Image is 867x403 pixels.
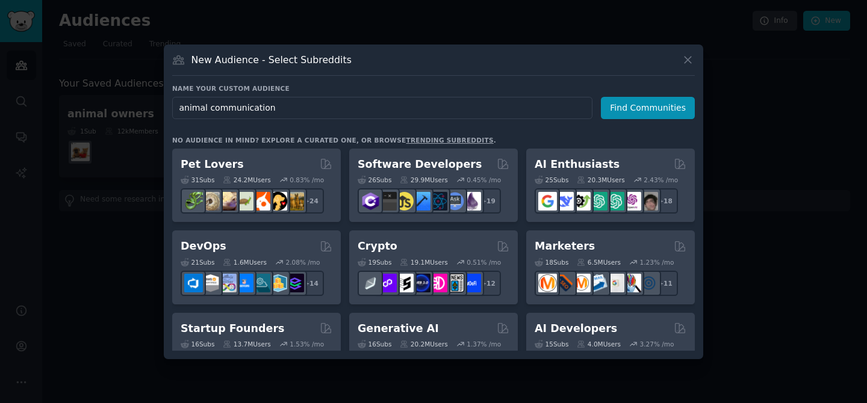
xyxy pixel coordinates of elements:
img: CryptoNews [446,274,464,292]
img: googleads [606,274,624,292]
img: reactnative [429,192,447,211]
img: ethstaker [395,274,414,292]
img: iOSProgramming [412,192,430,211]
img: leopardgeckos [218,192,237,211]
div: 31 Sub s [181,176,214,184]
div: 16 Sub s [358,340,391,348]
div: 29.9M Users [400,176,447,184]
input: Pick a short name, like "Digital Marketers" or "Movie-Goers" [172,97,592,119]
img: platformengineering [252,274,270,292]
img: Emailmarketing [589,274,608,292]
img: learnjavascript [395,192,414,211]
img: defi_ [462,274,481,292]
div: No audience in mind? Explore a curated one, or browse . [172,136,496,144]
div: + 12 [476,271,501,296]
h2: AI Developers [535,321,617,336]
h2: Generative AI [358,321,439,336]
h2: Pet Lovers [181,157,244,172]
img: chatgpt_promptDesign [589,192,608,211]
img: herpetology [184,192,203,211]
div: 24.2M Users [223,176,270,184]
div: 20.3M Users [577,176,624,184]
div: 13.7M Users [223,340,270,348]
div: 6.5M Users [577,258,621,266]
img: dogbreed [285,192,304,211]
div: 20.2M Users [400,340,447,348]
div: + 18 [653,188,678,214]
img: turtle [235,192,253,211]
img: DeepSeek [555,192,574,211]
img: chatgpt_prompts_ [606,192,624,211]
img: AskMarketing [572,274,591,292]
img: AItoolsCatalog [572,192,591,211]
div: 1.6M Users [223,258,267,266]
img: AskComputerScience [446,192,464,211]
div: 0.83 % /mo [290,176,324,184]
div: 21 Sub s [181,258,214,266]
img: software [378,192,397,211]
h2: Crypto [358,239,397,254]
div: 19.1M Users [400,258,447,266]
h2: Marketers [535,239,595,254]
div: 19 Sub s [358,258,391,266]
img: GoogleGeminiAI [538,192,557,211]
div: 15 Sub s [535,340,568,348]
div: 2.08 % /mo [286,258,320,266]
h3: Name your custom audience [172,84,695,93]
img: AWS_Certified_Experts [201,274,220,292]
div: 1.23 % /mo [640,258,674,266]
img: ethfinance [361,274,380,292]
img: ArtificalIntelligence [639,192,658,211]
img: elixir [462,192,481,211]
img: OnlineMarketing [639,274,658,292]
img: csharp [361,192,380,211]
div: 2.43 % /mo [644,176,678,184]
h2: AI Enthusiasts [535,157,620,172]
img: PlatformEngineers [285,274,304,292]
img: azuredevops [184,274,203,292]
div: 3.27 % /mo [640,340,674,348]
h2: Startup Founders [181,321,284,336]
img: web3 [412,274,430,292]
div: 16 Sub s [181,340,214,348]
div: 25 Sub s [535,176,568,184]
div: 1.53 % /mo [290,340,324,348]
img: cockatiel [252,192,270,211]
h3: New Audience - Select Subreddits [191,54,352,66]
a: trending subreddits [406,137,493,144]
img: aws_cdk [269,274,287,292]
img: bigseo [555,274,574,292]
img: Docker_DevOps [218,274,237,292]
div: 26 Sub s [358,176,391,184]
div: 4.0M Users [577,340,621,348]
div: 1.37 % /mo [467,340,501,348]
h2: Software Developers [358,157,482,172]
img: PetAdvice [269,192,287,211]
div: + 14 [299,271,324,296]
img: content_marketing [538,274,557,292]
div: + 24 [299,188,324,214]
div: + 11 [653,271,678,296]
div: 0.51 % /mo [467,258,501,266]
div: 18 Sub s [535,258,568,266]
img: OpenAIDev [623,192,641,211]
img: MarketingResearch [623,274,641,292]
div: + 19 [476,188,501,214]
img: 0xPolygon [378,274,397,292]
h2: DevOps [181,239,226,254]
img: ballpython [201,192,220,211]
button: Find Communities [601,97,695,119]
img: defiblockchain [429,274,447,292]
div: 0.45 % /mo [467,176,501,184]
img: DevOpsLinks [235,274,253,292]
